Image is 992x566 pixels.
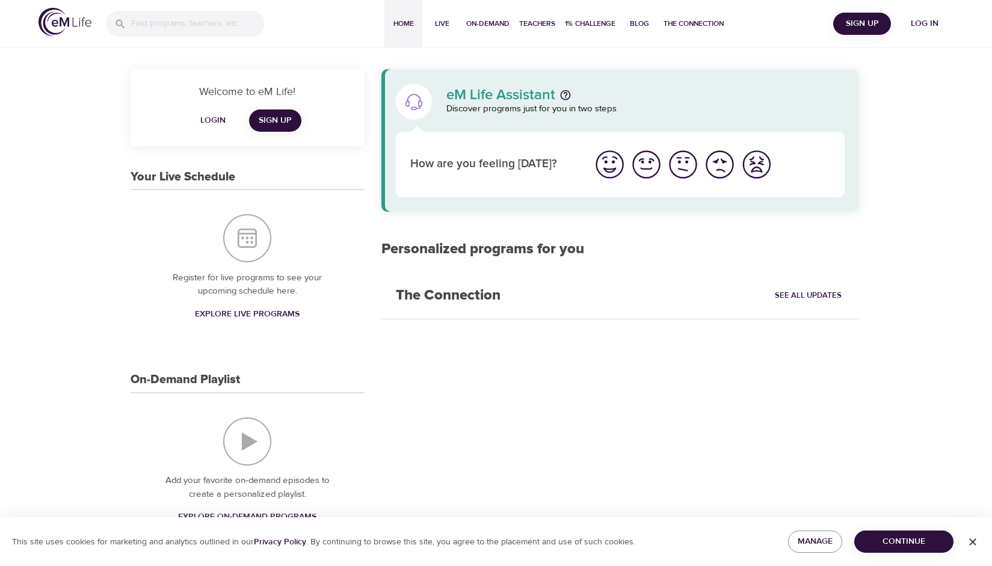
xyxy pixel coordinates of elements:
[223,417,271,466] img: On-Demand Playlist
[864,534,944,549] span: Continue
[39,8,91,36] img: logo
[701,146,738,183] button: I'm feeling bad
[788,531,842,553] button: Manage
[131,11,265,37] input: Find programs, teachers, etc...
[628,146,665,183] button: I'm feeling good
[740,148,773,181] img: worst
[178,509,316,524] span: Explore On-Demand Programs
[833,13,891,35] button: Sign Up
[775,289,842,303] span: See All Updates
[381,272,515,319] h2: The Connection
[223,214,271,262] img: Your Live Schedule
[428,17,457,30] span: Live
[249,109,301,132] a: Sign Up
[155,271,340,298] p: Register for live programs to see your upcoming schedule here.
[155,474,340,501] p: Add your favorite on-demand episodes to create a personalized playlist.
[738,146,775,183] button: I'm feeling worst
[901,16,949,31] span: Log in
[593,148,626,181] img: great
[854,531,953,553] button: Continue
[665,146,701,183] button: I'm feeling ok
[195,307,300,322] span: Explore Live Programs
[630,148,663,181] img: good
[145,84,350,100] p: Welcome to eM Life!
[259,113,292,128] span: Sign Up
[381,241,860,258] h2: Personalized programs for you
[703,148,736,181] img: bad
[446,102,845,116] p: Discover programs just for you in two steps
[190,303,304,325] a: Explore Live Programs
[173,506,321,528] a: Explore On-Demand Programs
[131,170,235,184] h3: Your Live Schedule
[199,113,227,128] span: Login
[389,17,418,30] span: Home
[404,92,424,111] img: eM Life Assistant
[772,286,845,305] a: See All Updates
[194,109,232,132] button: Login
[565,17,615,30] span: 1% Challenge
[625,17,654,30] span: Blog
[446,88,555,102] p: eM Life Assistant
[254,537,306,547] a: Privacy Policy
[798,534,832,549] span: Manage
[131,373,240,387] h3: On-Demand Playlist
[519,17,555,30] span: Teachers
[838,16,886,31] span: Sign Up
[591,146,628,183] button: I'm feeling great
[667,148,700,181] img: ok
[896,13,953,35] button: Log in
[466,17,510,30] span: On-Demand
[410,156,577,173] p: How are you feeling [DATE]?
[664,17,724,30] span: The Connection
